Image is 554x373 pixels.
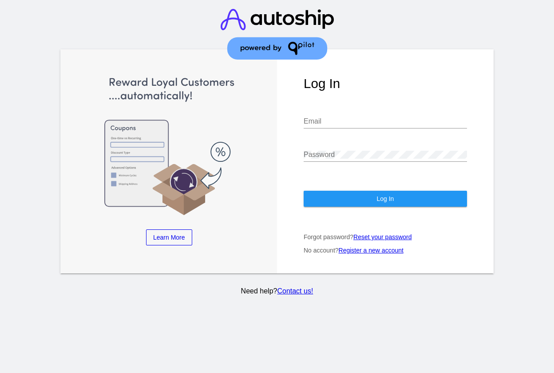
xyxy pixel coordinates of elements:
p: Need help? [59,287,495,295]
span: Learn More [153,234,185,241]
button: Log In [304,191,467,207]
h1: Log In [304,76,467,91]
a: Reset your password [353,233,412,241]
img: Apply Coupons Automatically to Scheduled Orders with QPilot [87,76,251,216]
p: Forgot password? [304,233,467,241]
input: Email [304,117,467,125]
a: Contact us! [277,287,313,295]
a: Register a new account [339,247,404,254]
p: No account? [304,247,467,254]
a: Learn More [146,229,192,245]
span: Log In [376,195,394,202]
